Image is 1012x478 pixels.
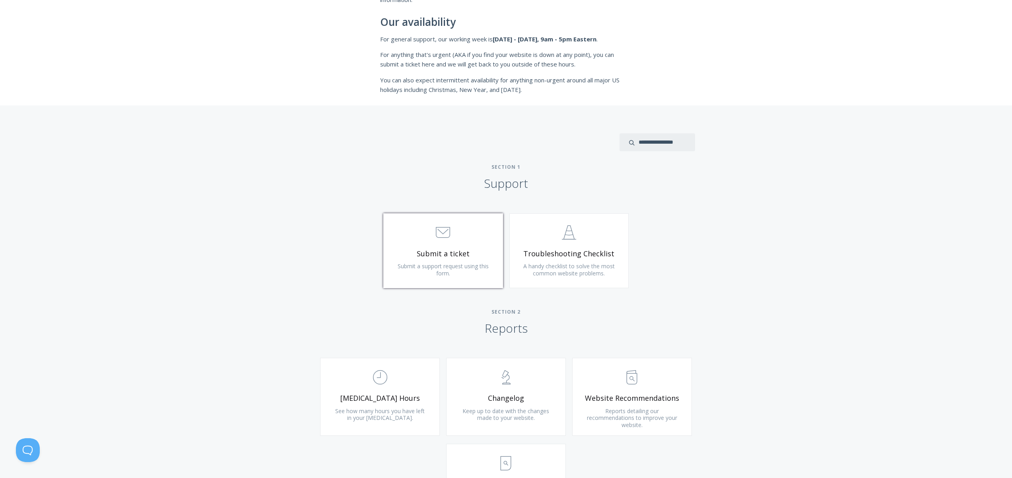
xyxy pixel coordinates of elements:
a: Website Recommendations Reports detailing our recommendations to improve your website. [572,358,692,436]
span: Website Recommendations [585,394,680,403]
span: [MEDICAL_DATA] Hours [332,394,427,403]
span: Troubleshooting Checklist [522,249,617,258]
span: Keep up to date with the changes made to your website. [462,407,549,422]
span: Submit a support request using this form. [398,262,489,277]
iframe: Toggle Customer Support [16,438,40,462]
span: Changelog [458,394,554,403]
strong: [DATE] - [DATE], 9am - 5pm Eastern [493,35,596,43]
span: Submit a ticket [396,249,491,258]
span: See how many hours you have left in your [MEDICAL_DATA]. [335,407,425,422]
input: search input [620,133,695,151]
a: Submit a ticket Submit a support request using this form. [383,213,503,288]
p: You can also expect intermittent availability for anything non-urgent around all major US holiday... [380,75,632,95]
a: [MEDICAL_DATA] Hours See how many hours you have left in your [MEDICAL_DATA]. [320,358,440,436]
span: A handy checklist to solve the most common website problems. [523,262,615,277]
p: For general support, our working week is . [380,34,632,44]
p: For anything that's urgent (AKA if you find your website is down at any point), you can submit a ... [380,50,632,69]
h2: Our availability [380,16,632,28]
a: Changelog Keep up to date with the changes made to your website. [446,358,566,436]
span: Reports detailing our recommendations to improve your website. [587,407,677,429]
a: Troubleshooting Checklist A handy checklist to solve the most common website problems. [509,213,629,288]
